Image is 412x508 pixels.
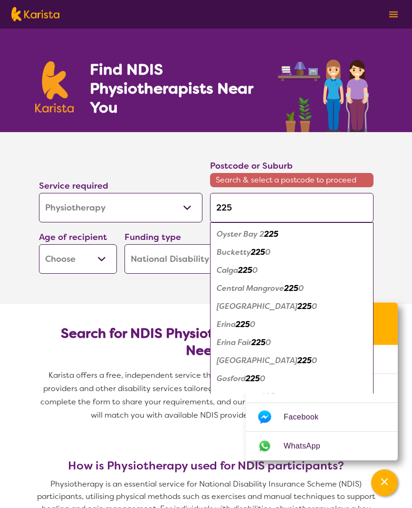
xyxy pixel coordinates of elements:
ul: Choose channel [246,345,398,460]
em: Erina [217,319,236,329]
em: Oyster Bay 2 [217,229,264,239]
em: Central Mangrove [217,283,284,293]
em: [GEOGRAPHIC_DATA] [217,301,297,311]
em: 225 [251,337,266,347]
div: Erina Fair 2250 [215,334,369,352]
div: Glenworth Valley 2250 [215,352,369,370]
p: Karista offers a free, independent service that connects you with NDIS physiotherapy providers an... [35,369,377,422]
em: 0 [298,283,304,293]
em: Bucketty [217,247,251,257]
input: Type [210,193,374,222]
img: menu [389,11,398,18]
a: Web link opens in a new tab. [246,432,398,460]
em: 225 [251,247,265,257]
em: 0 [266,337,271,347]
em: 0 [265,247,270,257]
em: 225 [236,319,250,329]
div: Central Mangrove 2250 [215,279,369,297]
h1: Find NDIS Physiotherapists Near You [90,60,266,117]
div: East Gosford 2250 [215,297,369,316]
span: Search & select a postcode to proceed [210,173,374,187]
em: 0 [250,319,255,329]
em: 0 [252,265,258,275]
em: 225 [264,229,278,239]
em: 0 [312,301,317,311]
div: Gosford 2250 [215,370,369,388]
div: Greengrove 2250 [215,388,369,406]
h3: How is Physiotherapy used for NDIS participants? [35,459,377,472]
span: WhatsApp [284,439,332,453]
em: Erina Fair [217,337,251,347]
button: Channel Menu [371,470,398,496]
label: Postcode or Suburb [210,160,293,172]
label: Funding type [125,231,181,243]
div: Bucketty 2250 [215,243,369,261]
div: Erina 2250 [215,316,369,334]
span: Facebook [284,410,330,424]
img: physiotherapy [275,49,377,132]
label: Age of recipient [39,231,107,243]
em: Gosford [217,374,246,383]
img: Karista logo [35,61,74,113]
em: 225 [246,374,260,383]
em: 225 [238,265,252,275]
em: 225 [261,392,275,402]
em: 225 [284,283,298,293]
em: 0 [275,392,280,402]
em: 0 [312,355,317,365]
em: Calga [217,265,238,275]
img: Karista logo [11,7,59,21]
h2: Search for NDIS Physiotherapy by Location & Needs [47,325,366,359]
div: Calga 2250 [215,261,369,279]
label: Service required [39,180,108,192]
div: Oyster Bay 2225 [215,225,369,243]
em: [GEOGRAPHIC_DATA] [217,355,297,365]
em: 0 [260,374,265,383]
em: 225 [297,355,312,365]
em: 225 [297,301,312,311]
em: Greengrove [217,392,261,402]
